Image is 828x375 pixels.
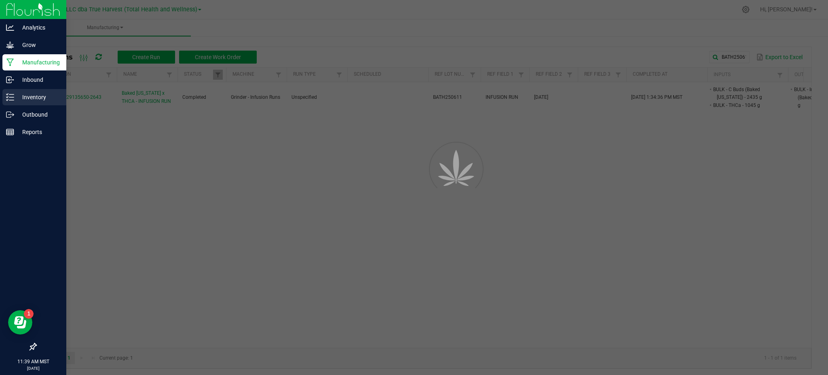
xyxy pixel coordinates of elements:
inline-svg: Outbound [6,111,14,119]
inline-svg: Manufacturing [6,58,14,66]
p: Grow [14,40,63,50]
p: Manufacturing [14,58,63,67]
inline-svg: Reports [6,128,14,136]
iframe: Resource center [8,310,32,335]
inline-svg: Analytics [6,23,14,32]
inline-svg: Inventory [6,93,14,101]
p: Reports [14,127,63,137]
inline-svg: Inbound [6,76,14,84]
inline-svg: Grow [6,41,14,49]
iframe: Resource center unread badge [24,309,34,319]
p: Analytics [14,23,63,32]
p: Outbound [14,110,63,119]
p: Inventory [14,92,63,102]
p: Inbound [14,75,63,85]
p: [DATE] [4,365,63,371]
p: 11:39 AM MST [4,358,63,365]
